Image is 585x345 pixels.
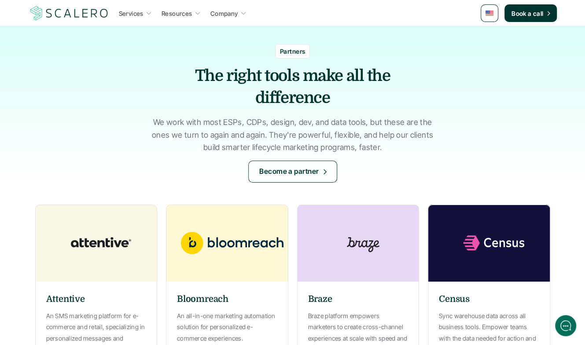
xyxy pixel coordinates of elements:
p: We work with most ESPs, CDPs, design, dev, and data tools, but these are the ones we turn to agai... [150,116,436,154]
h1: Hi! Welcome to [GEOGRAPHIC_DATA]. [13,43,163,57]
iframe: gist-messenger-bubble-iframe [555,315,576,336]
p: Become a partner [259,166,319,177]
span: We run on Gist [74,288,111,294]
h6: Braze [308,293,332,306]
p: Services [119,9,143,18]
h6: Census [439,293,470,306]
p: Book a call [511,9,544,18]
a: Book a call [504,4,557,22]
a: Become a partner [248,161,337,183]
strong: The right tools make all the difference [195,67,394,107]
p: Partners [280,47,305,56]
a: Scalero company logotype [29,5,110,21]
h6: Attentive [46,293,85,306]
p: Resources [162,9,192,18]
span: New conversation [57,122,106,129]
button: New conversation [14,117,162,134]
h6: Bloomreach [177,293,228,306]
p: An all-in-one marketing automation solution for personalized e-commerce experiences. [177,310,277,344]
p: Company [210,9,238,18]
h2: Let us know if we can help with lifecycle marketing. [13,59,163,101]
img: Scalero company logotype [29,5,110,22]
